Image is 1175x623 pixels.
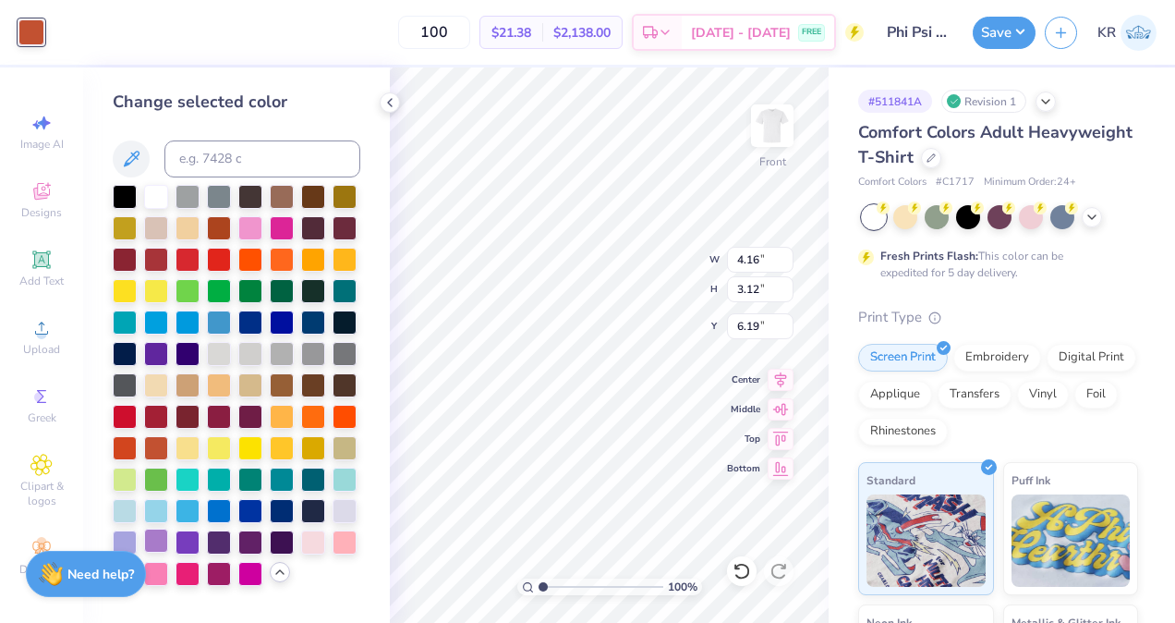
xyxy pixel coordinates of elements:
img: Puff Ink [1011,495,1131,587]
div: Embroidery [953,344,1041,372]
span: Add Text [19,274,64,288]
span: Designs [21,205,62,220]
strong: Fresh Prints Flash: [880,249,978,263]
div: Front [759,153,786,170]
span: Upload [23,342,60,357]
span: Minimum Order: 24 + [984,175,1076,190]
span: Image AI [20,137,64,152]
span: Center [727,373,760,386]
button: Save [973,17,1036,49]
span: Greek [28,410,56,425]
div: Digital Print [1047,344,1136,372]
div: Foil [1074,381,1118,409]
input: Untitled Design [873,14,963,51]
span: Decorate [19,562,64,577]
span: $2,138.00 [553,23,611,43]
div: Transfers [938,381,1011,409]
span: Bottom [727,462,760,475]
div: Rhinestones [858,418,948,446]
div: # 511841A [858,90,932,113]
span: Top [727,433,760,446]
div: Applique [858,381,932,409]
span: Comfort Colors Adult Heavyweight T-Shirt [858,121,1133,168]
span: 100 % [668,579,697,595]
span: # C1717 [936,175,975,190]
div: Screen Print [858,344,948,372]
span: KR [1097,22,1116,43]
span: FREE [802,26,821,39]
span: Comfort Colors [858,175,927,190]
strong: Need help? [67,566,134,583]
span: Puff Ink [1011,470,1050,490]
input: – – [398,16,470,49]
img: Kate Ruffin [1120,15,1157,51]
div: Change selected color [113,90,360,115]
div: Print Type [858,307,1138,328]
span: [DATE] - [DATE] [691,23,791,43]
span: Standard [866,470,915,490]
input: e.g. 7428 c [164,140,360,177]
img: Standard [866,495,986,587]
div: Revision 1 [941,90,1026,113]
span: Middle [727,403,760,416]
div: This color can be expedited for 5 day delivery. [880,248,1108,281]
span: Clipart & logos [9,479,74,508]
img: Front [754,107,791,144]
span: $21.38 [491,23,531,43]
a: KR [1097,15,1157,51]
div: Vinyl [1017,381,1069,409]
